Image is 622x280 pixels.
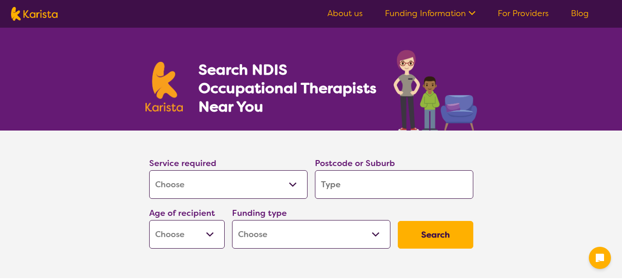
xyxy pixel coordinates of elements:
a: For Providers [498,8,549,19]
img: Karista logo [145,62,183,112]
button: Search [398,221,473,249]
img: occupational-therapy [394,50,477,131]
img: Karista logo [11,7,58,21]
a: Blog [571,8,589,19]
label: Funding type [232,208,287,219]
label: Age of recipient [149,208,215,219]
label: Service required [149,158,216,169]
a: Funding Information [385,8,476,19]
label: Postcode or Suburb [315,158,395,169]
h1: Search NDIS Occupational Therapists Near You [198,60,378,116]
a: About us [327,8,363,19]
input: Type [315,170,473,199]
